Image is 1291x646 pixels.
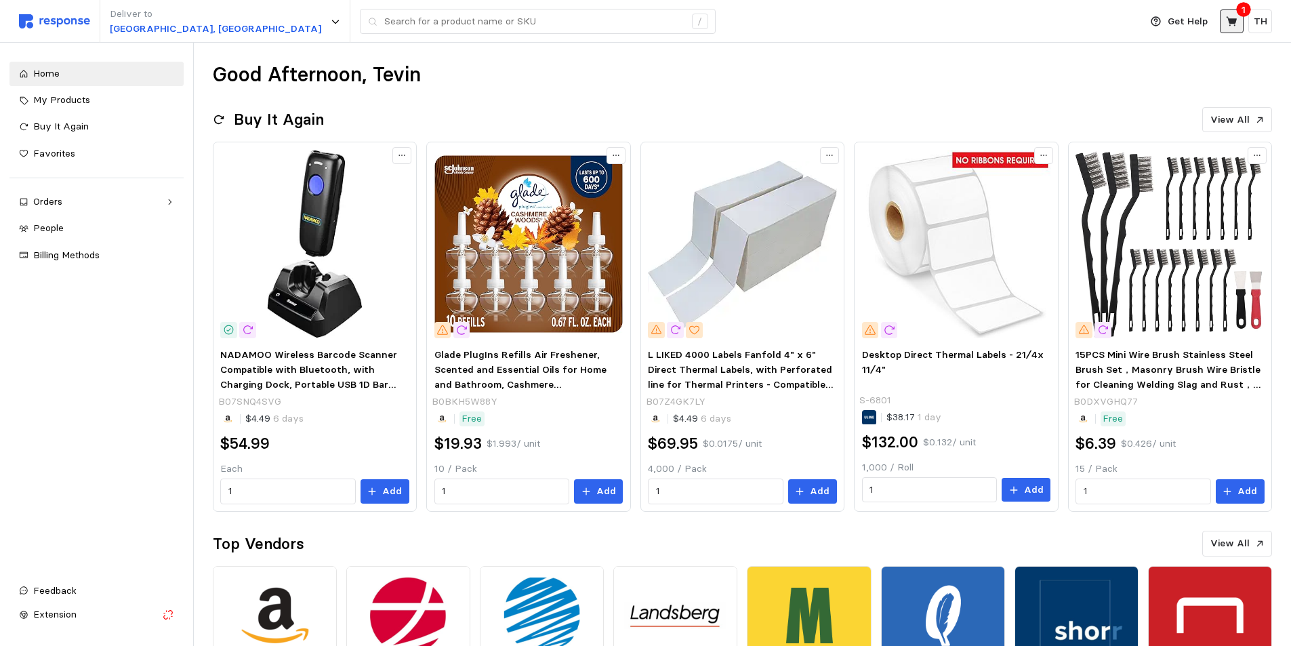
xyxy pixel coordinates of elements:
span: 6 days [698,412,731,424]
span: Buy It Again [33,120,89,132]
button: Add [788,479,837,504]
span: Extension [33,608,77,620]
span: Feedback [33,584,77,597]
h2: Buy It Again [234,109,324,130]
h2: Top Vendors [213,533,304,554]
p: Add [1024,483,1044,498]
p: Add [382,484,402,499]
p: 1 [1242,2,1246,17]
h2: $6.39 [1075,433,1116,454]
p: $0.426 / unit [1121,437,1176,451]
p: View All [1210,536,1250,551]
a: Buy It Again [9,115,184,139]
h2: $19.93 [434,433,482,454]
p: View All [1210,113,1250,127]
a: My Products [9,88,184,113]
button: Get Help [1143,9,1216,35]
p: $38.17 [886,410,941,425]
p: Free [1103,411,1123,426]
p: Add [596,484,616,499]
button: View All [1202,107,1272,133]
input: Qty [869,478,989,502]
button: Add [1216,479,1265,504]
p: B0DXVGHQ77 [1073,395,1138,409]
img: svg%3e [19,14,90,28]
p: $0.132 / unit [923,435,976,450]
p: B0BKH5W88Y [432,395,497,409]
p: $4.49 [245,411,304,426]
span: Desktop Direct Thermal Labels - 21⁄4x 11⁄4" [862,348,1044,376]
a: People [9,216,184,241]
span: Home [33,67,60,79]
div: Orders [33,195,160,209]
button: Add [574,479,623,504]
span: Favorites [33,147,75,159]
h1: Good Afternoon, Tevin [213,62,421,88]
img: 61kZ5mp4iJL.__AC_SX300_SY300_QL70_FMwebp_.jpg [648,150,836,338]
a: Orders [9,190,184,214]
img: 81ykd9GsVrL._AC_SX466_.jpg [434,150,623,338]
button: Extension [9,603,184,627]
span: Billing Methods [33,249,100,261]
p: Get Help [1168,14,1208,29]
input: Search for a product name or SKU [384,9,684,34]
span: Glade PlugIns Refills Air Freshener, Scented and Essential Oils for Home and Bathroom, Cashmere [... [434,348,608,420]
p: Add [1237,484,1257,499]
input: Qty [228,479,348,504]
button: TH [1248,9,1272,33]
p: $1.993 / unit [487,437,540,451]
p: Deliver to [110,7,321,22]
p: 15 / Pack [1075,462,1264,477]
h2: $132.00 [862,432,918,453]
a: Home [9,62,184,86]
input: Qty [1084,479,1203,504]
p: TH [1254,14,1267,29]
p: $0.0175 / unit [703,437,762,451]
span: 1 day [915,411,941,423]
p: 4,000 / Pack [648,462,836,477]
a: Billing Methods [9,243,184,268]
button: Feedback [9,579,184,603]
p: 10 / Pack [434,462,623,477]
h2: $54.99 [220,433,270,454]
span: NADAMOO Wireless Barcode Scanner Compatible with Bluetooth, with Charging Dock, Portable USB 1D B... [220,348,397,434]
span: 6 days [270,412,304,424]
span: My Products [33,94,90,106]
div: / [692,14,708,30]
img: 61ZDRSk2h4L._SX522_.jpg [1075,150,1264,338]
a: Favorites [9,142,184,166]
p: B07Z4GK7LY [646,395,705,409]
p: B07SNQ4SVG [218,395,281,409]
p: Add [810,484,829,499]
input: Qty [442,479,561,504]
span: L LIKED 4000 Labels Fanfold 4" x 6" Direct Thermal Labels, with Perforated line for Thermal Print... [648,348,833,420]
img: 61R8X2SrKIL.__AC_SX300_SY300_QL70_FMwebp_.jpg [220,150,409,338]
button: View All [1202,531,1272,557]
p: Each [220,462,409,477]
p: Free [462,411,482,426]
p: [GEOGRAPHIC_DATA], [GEOGRAPHIC_DATA] [110,22,321,37]
span: People [33,222,64,234]
img: S-6801_txt_USEng [862,150,1050,338]
p: $4.49 [673,411,731,426]
p: S-6801 [859,393,891,408]
p: 1,000 / Roll [862,460,1050,475]
input: Qty [656,479,775,504]
span: 15PCS Mini Wire Brush Stainless Steel Brush Set，Masonry Brush Wire Bristle for Cleaning Welding S... [1075,348,1261,420]
button: Add [361,479,409,504]
h2: $69.95 [648,433,698,454]
button: Add [1002,478,1050,502]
